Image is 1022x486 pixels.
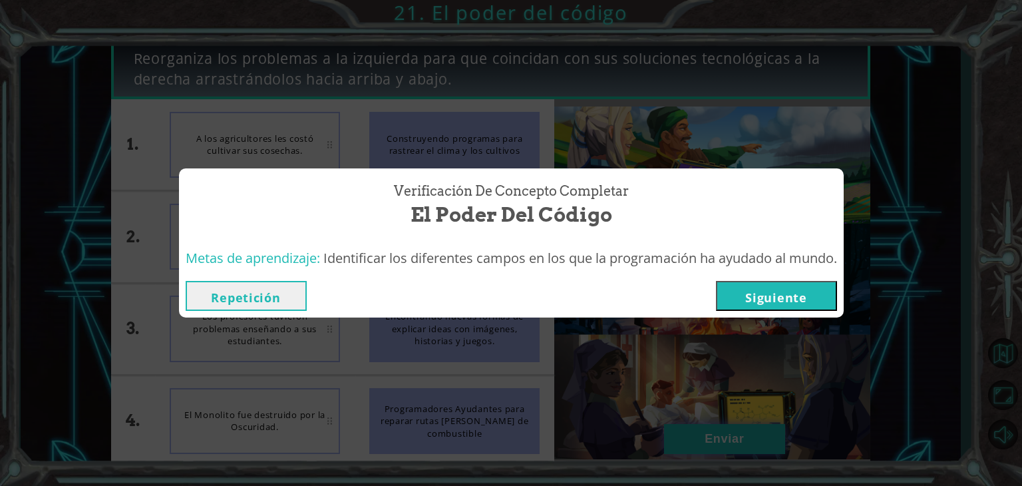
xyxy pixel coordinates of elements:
[411,200,612,229] span: El poder del código
[716,281,837,311] button: Siguiente
[186,249,320,267] span: Metas de aprendizaje:
[186,281,307,311] button: Repetición
[323,249,837,267] span: Identificar los diferentes campos en los que la programación ha ayudado al mundo.
[394,182,629,201] span: Verificación de Concepto Completar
